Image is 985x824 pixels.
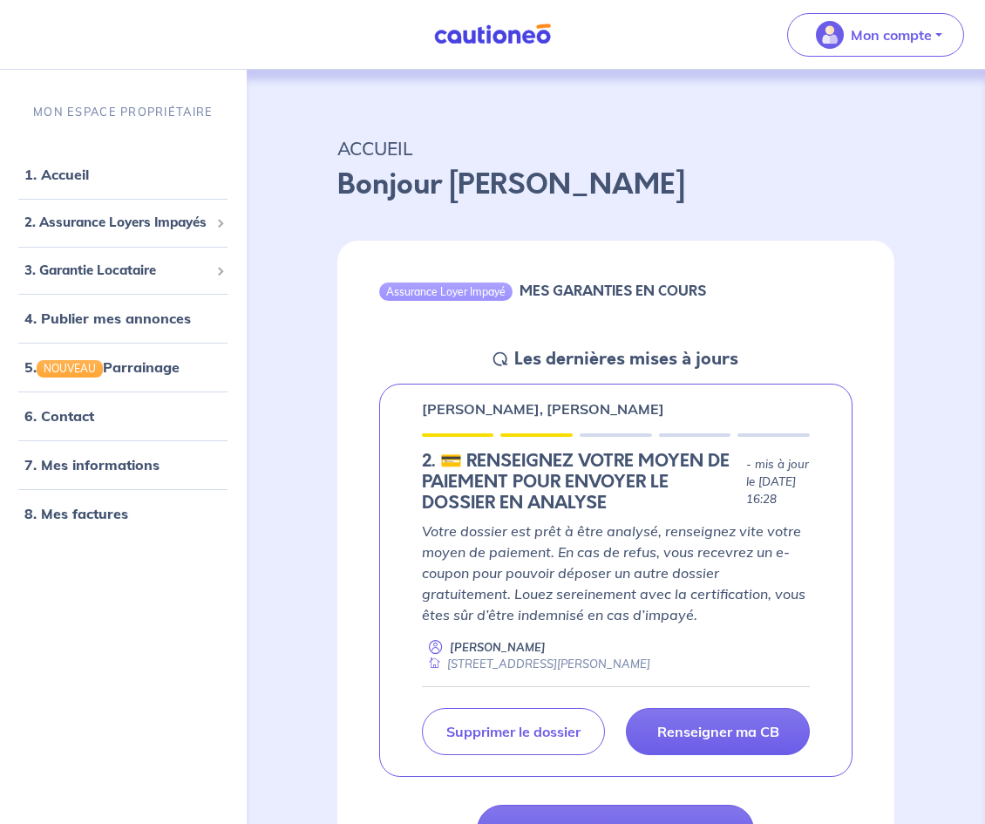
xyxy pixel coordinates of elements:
a: 7. Mes informations [24,456,160,473]
a: 5.NOUVEAUParrainage [24,358,180,376]
img: illu_account_valid_menu.svg [816,21,844,49]
a: 6. Contact [24,407,94,425]
h5: Les dernières mises à jours [514,349,738,370]
div: 1. Accueil [7,157,240,192]
div: 8. Mes factures [7,496,240,531]
img: Cautioneo [427,24,558,45]
div: 3. Garantie Locataire [7,253,240,287]
a: 4. Publier mes annonces [24,310,191,327]
p: ACCUEIL [337,133,895,164]
div: 4. Publier mes annonces [7,301,240,336]
button: illu_account_valid_menu.svgMon compte [787,13,964,57]
p: Mon compte [851,24,932,45]
p: Supprimer le dossier [446,723,581,740]
a: Renseigner ma CB [626,708,810,755]
a: Supprimer le dossier [422,708,606,755]
a: 8. Mes factures [24,505,128,522]
a: 1. Accueil [24,166,89,183]
h6: MES GARANTIES EN COURS [520,283,706,299]
div: 2. Assurance Loyers Impayés [7,206,240,240]
span: 3. Garantie Locataire [24,260,209,280]
p: Votre dossier est prêt à être analysé, renseignez vite votre moyen de paiement. En cas de refus, ... [422,521,811,625]
h5: 2.︎ 💳 RENSEIGNEZ VOTRE MOYEN DE PAIEMENT POUR ENVOYER LE DOSSIER EN ANALYSE [422,451,739,514]
p: [PERSON_NAME] [450,639,546,656]
p: Bonjour [PERSON_NAME] [337,164,895,206]
p: Renseigner ma CB [657,723,779,740]
div: 5.NOUVEAUParrainage [7,350,240,385]
span: 2. Assurance Loyers Impayés [24,213,209,233]
div: Assurance Loyer Impayé [379,283,513,300]
p: MON ESPACE PROPRIÉTAIRE [33,104,213,120]
p: - mis à jour le [DATE] 16:28 [746,456,810,508]
div: [STREET_ADDRESS][PERSON_NAME] [422,656,650,672]
div: 6. Contact [7,398,240,433]
div: state: CB-IN-PROGRESS, Context: NEW,CHOOSE-CERTIFICATE,RELATIONSHIP,LESSOR-DOCUMENTS [422,451,811,514]
div: 7. Mes informations [7,447,240,482]
p: [PERSON_NAME], [PERSON_NAME] [422,398,664,419]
